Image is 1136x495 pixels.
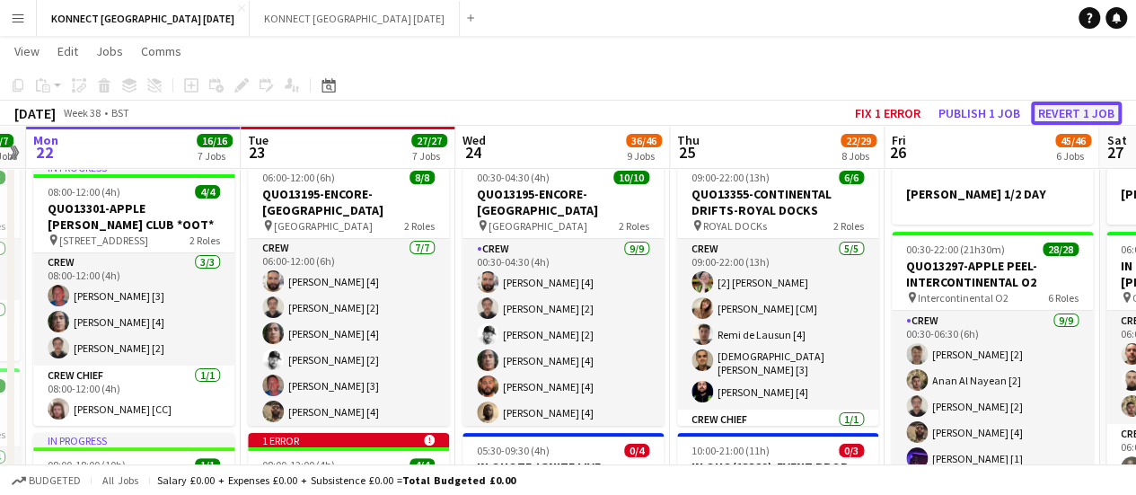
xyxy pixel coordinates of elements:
[1048,291,1079,305] span: 6 Roles
[57,43,78,59] span: Edit
[462,459,664,491] h3: IN QUOTE-IGNITE LIVE-[GEOGRAPHIC_DATA]
[677,160,878,426] app-job-card: 09:00-22:00 (13h)6/6QUO13355-CONTINENTAL DRIFTS-ROYAL DOCKS ROYAL DOCKs2 RolesCrew5/509:00-22:00 ...
[624,444,649,457] span: 0/4
[409,171,435,184] span: 8/8
[906,243,1005,256] span: 00:30-22:00 (21h30m)
[248,186,449,218] h3: QUO13195-ENCORE-[GEOGRAPHIC_DATA]
[96,43,123,59] span: Jobs
[33,366,234,427] app-card-role: Crew Chief1/108:00-12:00 (4h)[PERSON_NAME] [CC]
[248,433,449,447] div: 1 error
[691,171,770,184] span: 09:00-22:00 (13h)
[250,1,460,36] button: KONNECT [GEOGRAPHIC_DATA] [DATE]
[14,43,40,59] span: View
[841,149,876,163] div: 8 Jobs
[460,142,486,163] span: 24
[14,104,56,122] div: [DATE]
[134,40,189,63] a: Comms
[262,171,335,184] span: 06:00-12:00 (6h)
[48,458,126,472] span: 08:00-18:00 (10h)
[1043,243,1079,256] span: 28/28
[411,134,447,147] span: 27/27
[892,132,906,148] span: Fri
[703,219,767,233] span: ROYAL DOCKs
[892,186,1093,202] h3: [PERSON_NAME] 1/2 DAY
[931,102,1027,125] button: Publish 1 job
[412,149,446,163] div: 7 Jobs
[37,1,250,36] button: KONNECT [GEOGRAPHIC_DATA] [DATE]
[157,473,515,487] div: Salary £0.00 + Expenses £0.00 + Subsistence £0.00 =
[59,106,104,119] span: Week 38
[50,40,85,63] a: Edit
[402,473,515,487] span: Total Budgeted £0.00
[1106,132,1126,148] span: Sat
[892,160,1093,225] app-job-card: [PERSON_NAME] 1/2 DAY
[918,291,1008,305] span: Intercontinental O2
[245,142,269,163] span: 23
[889,142,906,163] span: 26
[197,134,233,147] span: 16/16
[674,142,700,163] span: 25
[274,219,373,233] span: [GEOGRAPHIC_DATA]
[195,458,220,472] span: 1/1
[677,132,700,148] span: Thu
[839,444,864,457] span: 0/3
[477,444,550,457] span: 05:30-09:30 (4h)
[841,134,876,147] span: 22/29
[195,185,220,199] span: 4/4
[198,149,232,163] div: 7 Jobs
[677,239,878,410] app-card-role: Crew5/509:00-22:00 (13h)[2] [PERSON_NAME][PERSON_NAME] [CM]Remi de Lausun [4][DEMOGRAPHIC_DATA][P...
[613,171,649,184] span: 10/10
[691,444,770,457] span: 10:00-21:00 (11h)
[59,234,148,247] span: [STREET_ADDRESS]
[619,219,649,233] span: 2 Roles
[409,458,435,472] span: 4/4
[477,171,550,184] span: 00:30-04:30 (4h)
[839,171,864,184] span: 6/6
[627,149,661,163] div: 9 Jobs
[462,186,664,218] h3: QUO13195-ENCORE-[GEOGRAPHIC_DATA]
[892,258,1093,290] h3: QUO13297-APPLE PEEL-INTERCONTINENTAL O2
[48,185,120,199] span: 08:00-12:00 (4h)
[489,219,587,233] span: [GEOGRAPHIC_DATA]
[29,474,81,487] span: Budgeted
[677,186,878,218] h3: QUO13355-CONTINENTAL DRIFTS-ROYAL DOCKS
[677,459,878,491] h3: IN QUO(13389)-EVENT PROP HIRE- BUSINESS DESIGN CENTRE
[262,458,335,472] span: 08:00-12:00 (4h)
[1056,149,1090,163] div: 6 Jobs
[1031,102,1122,125] button: Revert 1 job
[31,142,58,163] span: 22
[9,471,84,491] button: Budgeted
[462,160,664,426] app-job-card: 00:30-04:30 (4h)10/10QUO13195-ENCORE-[GEOGRAPHIC_DATA] [GEOGRAPHIC_DATA]2 RolesCrew9/900:30-04:30...
[462,132,486,148] span: Wed
[1104,142,1126,163] span: 27
[33,132,58,148] span: Mon
[189,234,220,247] span: 2 Roles
[33,433,234,447] div: In progress
[833,219,864,233] span: 2 Roles
[248,160,449,426] app-job-card: 06:00-12:00 (6h)8/8QUO13195-ENCORE-[GEOGRAPHIC_DATA] [GEOGRAPHIC_DATA]2 RolesCrew7/706:00-12:00 (...
[1055,134,1091,147] span: 45/46
[248,132,269,148] span: Tue
[33,160,234,426] app-job-card: In progress08:00-12:00 (4h)4/4QUO13301-APPLE [PERSON_NAME] CLUB *OOT* [STREET_ADDRESS]2 RolesCrew...
[89,40,130,63] a: Jobs
[7,40,47,63] a: View
[111,106,129,119] div: BST
[99,473,142,487] span: All jobs
[141,43,181,59] span: Comms
[404,219,435,233] span: 2 Roles
[33,252,234,366] app-card-role: Crew3/308:00-12:00 (4h)[PERSON_NAME] [3][PERSON_NAME] [4][PERSON_NAME] [2]
[248,238,449,455] app-card-role: Crew7/706:00-12:00 (6h)[PERSON_NAME] [4][PERSON_NAME] [2][PERSON_NAME] [4][PERSON_NAME] [2][PERSO...
[33,200,234,233] h3: QUO13301-APPLE [PERSON_NAME] CLUB *OOT*
[848,102,928,125] button: Fix 1 error
[626,134,662,147] span: 36/46
[677,410,878,471] app-card-role: Crew Chief1/1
